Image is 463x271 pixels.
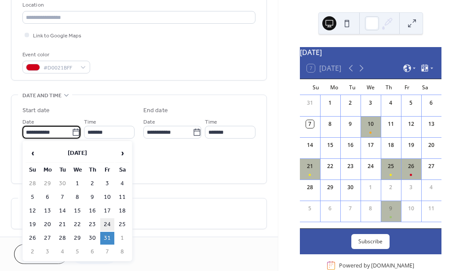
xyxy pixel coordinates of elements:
div: 14 [306,141,314,149]
div: Location [22,0,254,10]
th: Sa [115,164,129,176]
div: 12 [407,120,415,128]
a: [DOMAIN_NAME] [371,262,414,269]
td: 6 [40,191,55,204]
div: 26 [407,162,415,170]
th: [DATE] [40,144,114,163]
td: 18 [115,205,129,217]
td: 28 [26,177,40,190]
div: 1 [367,183,375,191]
div: 7 [346,205,354,212]
span: Date [143,117,155,127]
td: 10 [100,191,114,204]
div: Fr [398,79,416,95]
div: 6 [427,99,435,107]
div: 9 [387,205,395,212]
th: Th [85,164,99,176]
span: ‹ [26,144,39,162]
div: 3 [367,99,375,107]
div: 5 [306,205,314,212]
td: 7 [55,191,69,204]
div: Su [307,79,325,95]
td: 29 [70,232,84,245]
div: 2 [387,183,395,191]
div: Sa [416,79,434,95]
td: 5 [26,191,40,204]
th: Fr [100,164,114,176]
div: 31 [306,99,314,107]
div: 4 [387,99,395,107]
td: 12 [26,205,40,217]
div: 24 [367,162,375,170]
th: Tu [55,164,69,176]
td: 31 [100,232,114,245]
td: 30 [55,177,69,190]
div: 2 [346,99,354,107]
div: Tu [343,79,361,95]
td: 28 [55,232,69,245]
span: Date and time [22,91,62,100]
td: 7 [100,245,114,258]
th: We [70,164,84,176]
div: 27 [427,162,435,170]
td: 3 [40,245,55,258]
div: Mo [325,79,343,95]
td: 2 [26,245,40,258]
span: Time [84,117,96,127]
td: 8 [115,245,129,258]
div: Powered by [339,262,414,269]
td: 4 [115,177,129,190]
div: 4 [427,183,435,191]
button: Cancel [14,244,68,264]
td: 21 [55,218,69,231]
div: 29 [326,183,334,191]
div: 28 [306,183,314,191]
td: 13 [40,205,55,217]
div: 18 [387,141,395,149]
td: 9 [85,191,99,204]
div: 8 [367,205,375,212]
td: 23 [85,218,99,231]
td: 20 [40,218,55,231]
td: 27 [40,232,55,245]
div: 11 [427,205,435,212]
td: 6 [85,245,99,258]
div: 22 [326,162,334,170]
div: 21 [306,162,314,170]
div: 9 [346,120,354,128]
td: 30 [85,232,99,245]
div: 30 [346,183,354,191]
div: 11 [387,120,395,128]
td: 2 [85,177,99,190]
div: 8 [326,120,334,128]
td: 1 [115,232,129,245]
span: #D0021BFF [44,63,76,73]
td: 16 [85,205,99,217]
td: 1 [70,177,84,190]
div: Th [380,79,398,95]
td: 14 [55,205,69,217]
th: Su [26,164,40,176]
td: 4 [55,245,69,258]
div: Event color [22,50,88,59]
div: 20 [427,141,435,149]
div: [DATE] [300,47,441,58]
td: 19 [26,218,40,231]
div: We [361,79,379,95]
div: 6 [326,205,334,212]
div: 19 [407,141,415,149]
td: 26 [26,232,40,245]
div: 7 [306,120,314,128]
div: 5 [407,99,415,107]
td: 24 [100,218,114,231]
div: Start date [22,106,50,115]
span: Time [205,117,217,127]
span: Link to Google Maps [33,31,81,40]
td: 25 [115,218,129,231]
div: 15 [326,141,334,149]
td: 22 [70,218,84,231]
div: 13 [427,120,435,128]
span: Date [22,117,34,127]
div: 3 [407,183,415,191]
